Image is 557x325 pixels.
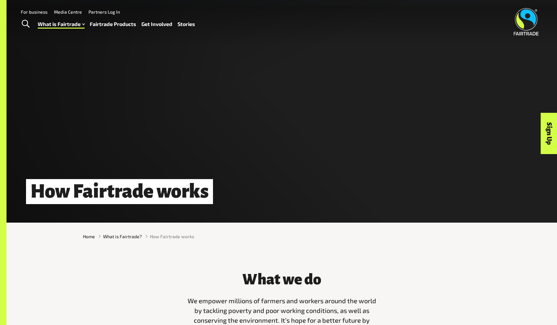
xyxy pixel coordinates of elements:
[26,179,213,204] h1: How Fairtrade works
[18,16,33,32] a: Toggle Search
[141,19,172,29] a: Get Involved
[184,271,379,288] h3: What we do
[103,233,142,240] a: What is Fairtrade?
[514,8,539,35] img: Fairtrade Australia New Zealand logo
[38,19,85,29] a: What is Fairtrade
[83,233,95,240] a: Home
[150,233,194,240] span: How Fairtrade works
[90,19,136,29] a: Fairtrade Products
[88,9,120,15] a: Partners Log In
[54,9,82,15] a: Media Centre
[178,19,195,29] a: Stories
[21,9,47,15] a: For business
